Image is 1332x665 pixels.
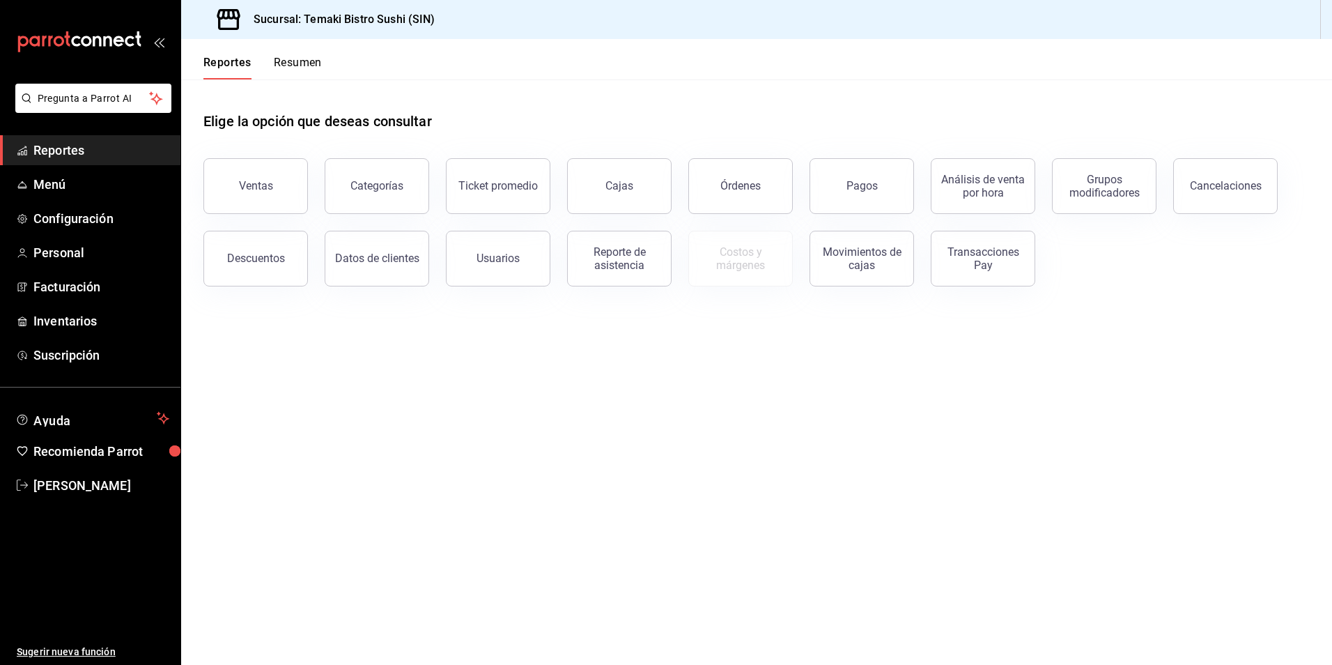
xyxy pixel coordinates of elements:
[38,91,150,106] span: Pregunta a Parrot AI
[33,312,169,330] span: Inventarios
[819,245,905,272] div: Movimientos de cajas
[697,245,784,272] div: Costos y márgenes
[227,252,285,265] div: Descuentos
[203,111,432,132] h1: Elige la opción que deseas consultar
[33,346,169,365] span: Suscripción
[1190,179,1262,192] div: Cancelaciones
[335,252,419,265] div: Datos de clientes
[15,84,171,113] button: Pregunta a Parrot AI
[274,56,322,79] button: Resumen
[239,179,273,192] div: Ventas
[350,179,403,192] div: Categorías
[940,245,1026,272] div: Transacciones Pay
[567,231,672,286] button: Reporte de asistencia
[931,158,1035,214] button: Análisis de venta por hora
[325,231,429,286] button: Datos de clientes
[846,179,878,192] div: Pagos
[810,231,914,286] button: Movimientos de cajas
[1052,158,1156,214] button: Grupos modificadores
[203,56,322,79] div: navigation tabs
[940,173,1026,199] div: Análisis de venta por hora
[1061,173,1147,199] div: Grupos modificadores
[33,410,151,427] span: Ayuda
[605,179,633,192] div: Cajas
[33,175,169,194] span: Menú
[33,209,169,228] span: Configuración
[33,243,169,262] span: Personal
[576,245,663,272] div: Reporte de asistencia
[203,56,251,79] button: Reportes
[458,179,538,192] div: Ticket promedio
[325,158,429,214] button: Categorías
[1173,158,1278,214] button: Cancelaciones
[688,231,793,286] button: Contrata inventarios para ver este reporte
[33,476,169,495] span: [PERSON_NAME]
[688,158,793,214] button: Órdenes
[931,231,1035,286] button: Transacciones Pay
[477,252,520,265] div: Usuarios
[10,101,171,116] a: Pregunta a Parrot AI
[810,158,914,214] button: Pagos
[33,277,169,296] span: Facturación
[33,141,169,160] span: Reportes
[567,158,672,214] button: Cajas
[203,158,308,214] button: Ventas
[242,11,435,28] h3: Sucursal: Temaki Bistro Sushi (SIN)
[446,231,550,286] button: Usuarios
[720,179,761,192] div: Órdenes
[446,158,550,214] button: Ticket promedio
[203,231,308,286] button: Descuentos
[17,645,169,659] span: Sugerir nueva función
[153,36,164,47] button: open_drawer_menu
[33,442,169,461] span: Recomienda Parrot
